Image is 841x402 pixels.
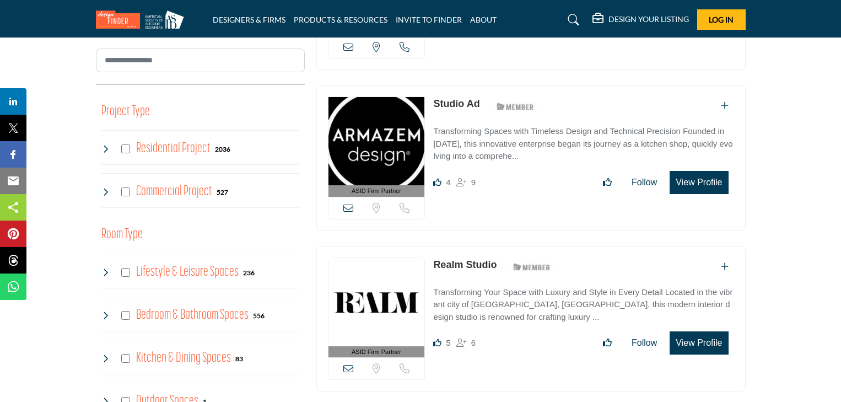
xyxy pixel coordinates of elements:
[596,171,619,194] button: Like listing
[235,353,243,363] div: 83 Results For Kitchen & Dining Spaces
[217,189,228,196] b: 527
[136,139,211,158] h4: Residential Project: Types of projects range from simple residential renovations to highly comple...
[253,312,265,320] b: 556
[433,280,734,324] a: Transforming Your Space with Luxury and Style in Every Detail Located in the vibrant city of [GEO...
[215,146,230,153] b: 2036
[396,15,462,24] a: INVITE TO FINDER
[121,144,130,153] input: Select Residential Project checkbox
[507,260,557,274] img: ASID Members Badge Icon
[121,311,130,320] input: Select Bedroom & Bathroom Spaces checkbox
[490,99,540,113] img: ASID Members Badge Icon
[596,332,619,354] button: Like listing
[721,262,729,271] a: Add To List
[253,310,265,320] div: 556 Results For Bedroom & Bathroom Spaces
[433,259,497,270] a: Realm Studio
[352,347,401,357] span: ASID Firm Partner
[121,354,130,363] input: Select Kitchen & Dining Spaces checkbox
[697,9,746,30] button: Log In
[433,286,734,324] p: Transforming Your Space with Luxury and Style in Every Detail Located in the vibrant city of [GEO...
[433,339,441,347] i: Likes
[624,171,664,194] button: Follow
[608,14,689,24] h5: DESIGN YOUR LISTING
[471,338,476,347] span: 6
[433,258,497,272] p: Realm Studio
[670,331,728,355] button: View Profile
[433,97,479,111] p: Studio Ad
[670,171,728,194] button: View Profile
[456,336,476,350] div: Followers
[235,355,243,363] b: 83
[136,305,249,325] h4: Bedroom & Bathroom Spaces: Bedroom & Bathroom Spaces
[446,178,450,187] span: 4
[433,119,734,163] a: Transforming Spaces with Timeless Design and Technical Precision Founded in [DATE], this innovati...
[136,349,231,368] h4: Kitchen & Dining Spaces: Kitchen & Dining Spaces
[328,97,425,185] img: Studio Ad
[470,15,497,24] a: ABOUT
[557,11,586,29] a: Search
[136,262,239,282] h4: Lifestyle & Leisure Spaces: Lifestyle & Leisure Spaces
[592,13,689,26] div: DESIGN YOUR LISTING
[624,332,664,354] button: Follow
[121,268,130,277] input: Select Lifestyle & Leisure Spaces checkbox
[136,182,212,201] h4: Commercial Project: Involve the design, construction, or renovation of spaces used for business p...
[96,49,305,72] input: Search Category
[101,101,150,122] button: Project Type
[243,267,255,277] div: 236 Results For Lifestyle & Leisure Spaces
[709,15,734,24] span: Log In
[328,258,425,346] img: Realm Studio
[721,101,729,110] a: Add To List
[217,187,228,197] div: 527 Results For Commercial Project
[96,10,190,29] img: Site Logo
[215,144,230,154] div: 2036 Results For Residential Project
[456,176,476,189] div: Followers
[433,125,734,163] p: Transforming Spaces with Timeless Design and Technical Precision Founded in [DATE], this innovati...
[121,187,130,196] input: Select Commercial Project checkbox
[328,97,425,197] a: ASID Firm Partner
[101,224,143,245] button: Room Type
[243,269,255,277] b: 236
[213,15,285,24] a: DESIGNERS & FIRMS
[433,178,441,186] i: Likes
[471,178,476,187] span: 9
[328,258,425,358] a: ASID Firm Partner
[352,186,401,196] span: ASID Firm Partner
[433,98,479,109] a: Studio Ad
[446,338,450,347] span: 5
[294,15,387,24] a: PRODUCTS & RESOURCES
